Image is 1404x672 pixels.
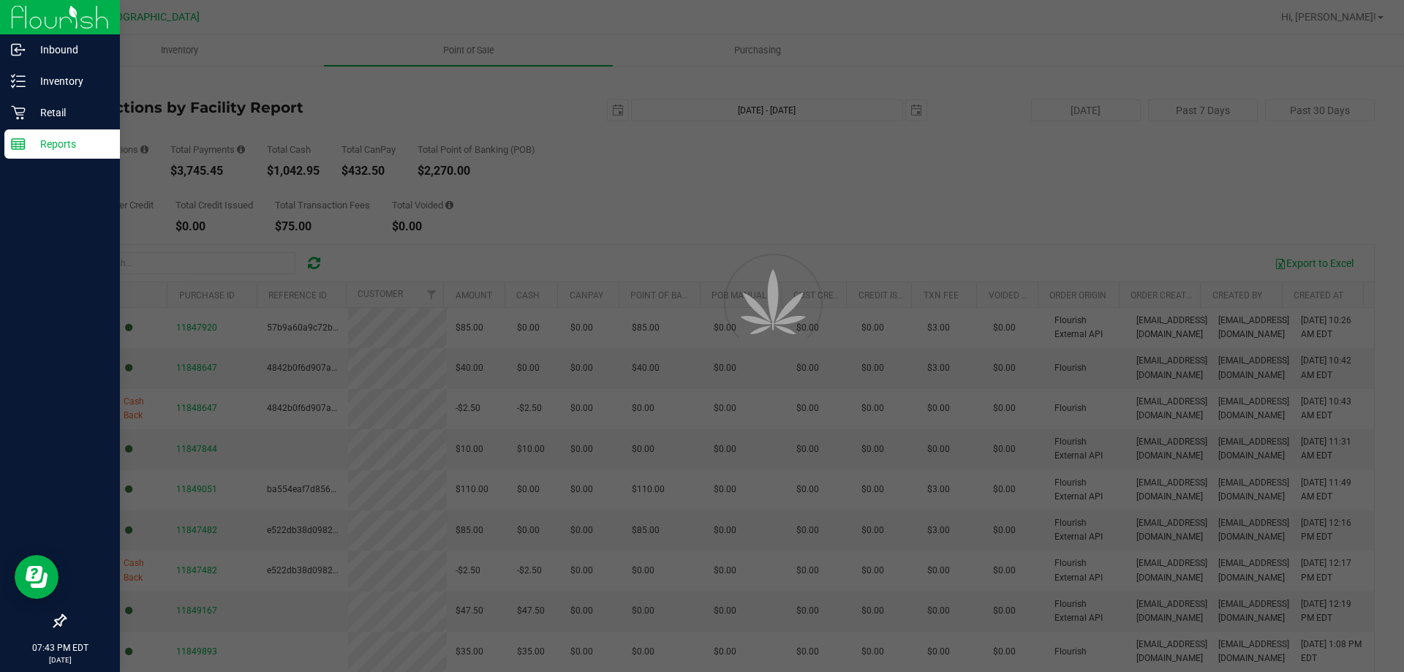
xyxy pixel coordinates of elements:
[7,654,113,665] p: [DATE]
[26,72,113,90] p: Inventory
[11,137,26,151] inline-svg: Reports
[26,104,113,121] p: Retail
[15,555,58,599] iframe: Resource center
[26,135,113,153] p: Reports
[26,41,113,58] p: Inbound
[11,74,26,88] inline-svg: Inventory
[7,641,113,654] p: 07:43 PM EDT
[11,42,26,57] inline-svg: Inbound
[11,105,26,120] inline-svg: Retail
